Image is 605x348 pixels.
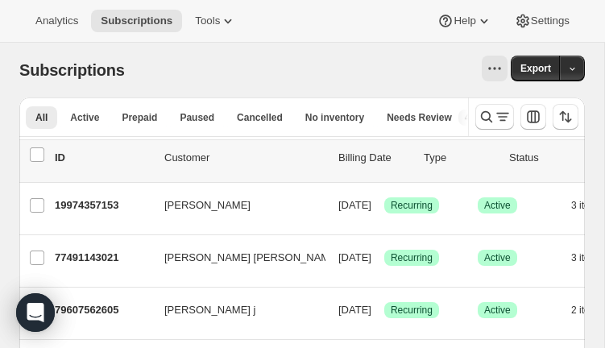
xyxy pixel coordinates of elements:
[305,111,364,124] span: No inventory
[571,251,603,264] span: 3 items
[484,199,511,212] span: Active
[553,104,578,130] button: Sort the results
[391,199,433,212] span: Recurring
[338,199,371,211] span: [DATE]
[484,251,511,264] span: Active
[391,304,433,317] span: Recurring
[475,104,514,130] button: Search and filter results
[164,150,325,166] p: Customer
[391,251,433,264] span: Recurring
[101,14,172,27] span: Subscriptions
[338,251,371,263] span: [DATE]
[155,297,316,323] button: [PERSON_NAME] j
[16,293,55,332] div: Open Intercom Messenger
[387,111,452,124] span: Needs Review
[55,302,151,318] p: 79607562605
[180,111,214,124] span: Paused
[35,14,78,27] span: Analytics
[55,250,151,266] p: 77491143021
[19,61,125,79] span: Subscriptions
[531,14,570,27] span: Settings
[91,10,182,32] button: Subscriptions
[35,111,48,124] span: All
[164,197,251,213] span: [PERSON_NAME]
[428,10,501,32] button: Help
[55,197,151,213] p: 19974357153
[164,250,339,266] span: [PERSON_NAME] [PERSON_NAME]
[511,56,561,81] button: Export
[70,111,99,124] span: Active
[155,193,316,218] button: [PERSON_NAME]
[482,56,508,81] button: View actions for Subscriptions
[509,150,582,166] p: Status
[122,111,157,124] span: Prepaid
[164,302,255,318] span: [PERSON_NAME] j
[571,304,603,317] span: 2 items
[520,104,546,130] button: Customize table column order and visibility
[338,304,371,316] span: [DATE]
[571,199,603,212] span: 3 items
[185,10,246,32] button: Tools
[155,245,316,271] button: [PERSON_NAME] [PERSON_NAME]
[465,111,470,124] span: 4
[195,14,220,27] span: Tools
[454,14,475,27] span: Help
[338,150,411,166] p: Billing Date
[505,10,579,32] button: Settings
[26,10,88,32] button: Analytics
[520,62,551,75] span: Export
[484,304,511,317] span: Active
[237,111,283,124] span: Cancelled
[424,150,496,166] div: Type
[55,150,151,166] p: ID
